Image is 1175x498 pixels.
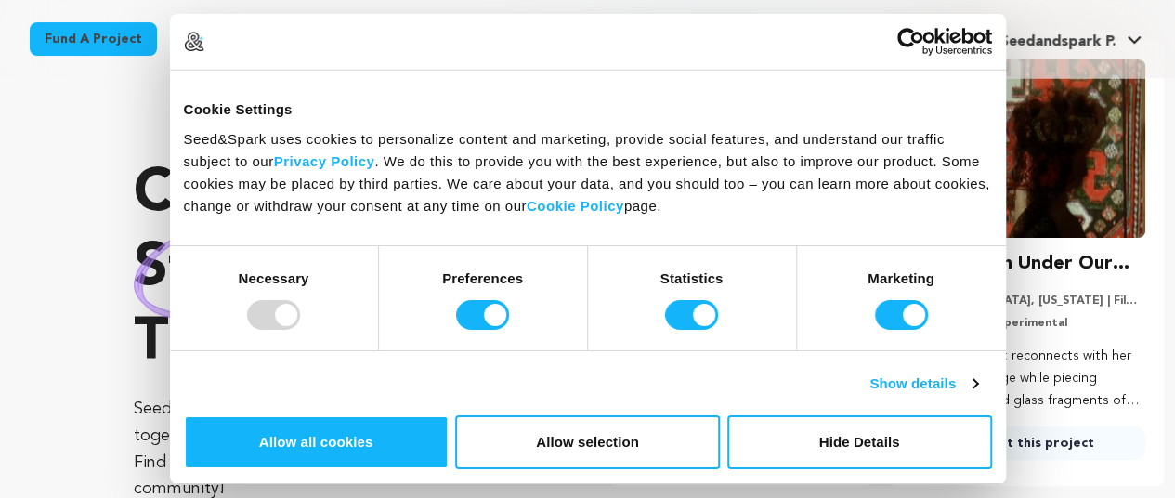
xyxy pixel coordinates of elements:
[134,219,330,321] img: hand sketched image
[527,197,624,213] a: Cookie Policy
[239,269,309,285] strong: Necessary
[959,20,1145,59] span: Seedandspark P.'s Profile
[168,22,300,56] a: Start a project
[869,373,977,395] a: Show details
[30,22,157,56] a: Fund a project
[829,28,992,56] a: Usercentrics Cookiebot - opens in a new window
[184,415,449,469] button: Allow all cookies
[660,269,724,285] strong: Statistics
[184,98,992,121] div: Cookie Settings
[907,294,1145,308] p: [GEOGRAPHIC_DATA], [US_STATE] | Film Feature
[907,249,1145,279] h3: The Dragon Under Our Feet
[727,415,992,469] button: Hide Details
[962,23,1116,53] div: Seedandspark P.'s Profile
[184,32,204,52] img: logo
[455,415,720,469] button: Allow selection
[907,316,1145,331] p: Documentary, Experimental
[274,152,375,168] a: Privacy Policy
[907,59,1145,238] img: The Dragon Under Our Feet image
[907,426,1145,460] a: Support this project
[134,158,538,381] p: Crowdfunding that .
[999,34,1116,49] span: Seedandspark P.
[907,346,1145,412] p: A Bay Area artist reconnects with her Armenian heritage while piecing together stained glass frag...
[184,127,992,216] div: Seed&Spark uses cookies to personalize content and marketing, provide social features, and unders...
[959,20,1145,53] a: Seedandspark P.'s Profile
[442,269,523,285] strong: Preferences
[868,269,934,285] strong: Marketing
